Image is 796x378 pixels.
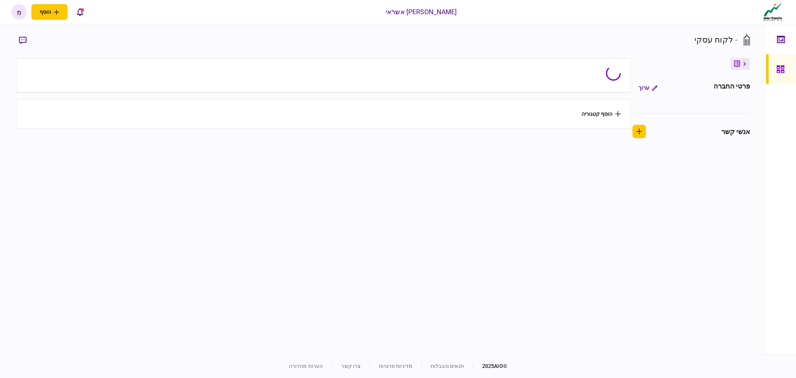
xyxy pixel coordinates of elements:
[11,4,27,20] button: מ
[721,127,750,137] div: אנשי קשר
[694,34,737,46] div: - לקוח עסקי
[714,81,750,94] div: פרטי החברה
[473,362,507,370] div: © 2025 AIO
[379,363,412,369] a: מדיניות פרטיות
[341,363,361,369] a: צרו קשר
[431,363,464,369] a: תנאים והגבלות
[581,111,621,117] button: הוסף קטגוריה
[385,7,457,17] div: [PERSON_NAME] אשראי
[762,3,784,21] img: client company logo
[289,363,323,369] a: הערות מהדורה
[31,4,68,20] button: פתח תפריט להוספת לקוח
[633,81,664,94] button: ערוך
[72,4,88,20] button: פתח רשימת התראות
